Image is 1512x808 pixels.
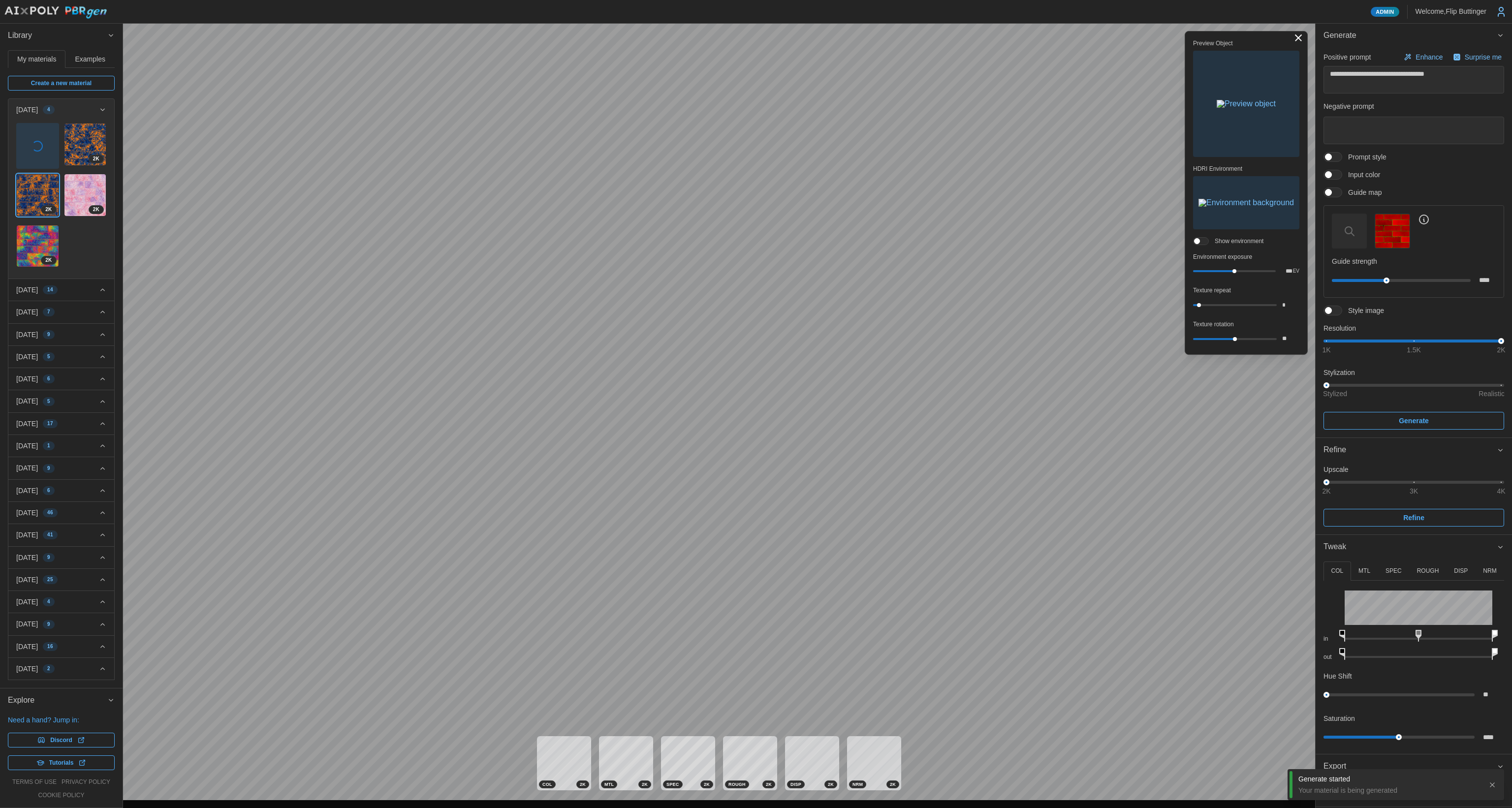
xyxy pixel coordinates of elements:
[1323,24,1497,48] span: Generate
[852,781,863,788] span: NRM
[1291,31,1305,45] button: Toggle viewport controls
[666,781,679,788] span: SPEC
[642,781,648,788] span: 2 K
[8,755,115,770] a: Tutorials
[8,733,115,747] a: Discord
[1298,774,1480,784] div: Generate started
[16,174,59,217] a: jlzkNosQrXDpVZJH7m8k2K
[93,155,99,163] span: 2 K
[8,324,114,345] button: [DATE]9
[47,554,50,561] span: 9
[8,547,114,568] button: [DATE]9
[1450,50,1504,64] button: Surprise me
[1193,286,1299,295] p: Texture repeat
[766,781,772,788] span: 2 K
[1209,237,1263,245] span: Show environment
[1323,444,1497,456] div: Refine
[8,688,107,713] span: Explore
[45,256,52,264] span: 2 K
[1342,170,1380,180] span: Input color
[16,664,38,674] p: [DATE]
[1323,465,1504,474] p: Upscale
[8,368,114,390] button: [DATE]6
[790,781,801,788] span: DISP
[1323,323,1504,333] p: Resolution
[1193,39,1299,48] p: Preview Object
[47,353,50,361] span: 5
[1323,653,1337,661] p: out
[1198,199,1294,207] img: Environment background
[1454,567,1468,575] p: DISP
[704,781,710,788] span: 2 K
[62,778,110,786] a: privacy policy
[8,636,114,657] button: [DATE]16
[17,174,59,216] img: jlzkNosQrXDpVZJH7m8k
[16,441,38,451] p: [DATE]
[1323,714,1355,723] p: Saturation
[8,502,114,524] button: [DATE]46
[604,781,614,788] span: MTL
[75,56,105,62] span: Examples
[47,308,50,316] span: 7
[16,508,38,518] p: [DATE]
[1376,7,1394,16] span: Admin
[1323,671,1352,681] p: Hue Shift
[16,642,38,652] p: [DATE]
[1193,253,1299,261] p: Environment exposure
[8,569,114,590] button: [DATE]25
[47,598,50,606] span: 4
[8,301,114,323] button: [DATE]7
[1323,101,1504,111] p: Negative prompt
[890,781,896,788] span: 2 K
[47,375,50,383] span: 6
[728,781,746,788] span: ROUGH
[1331,567,1343,575] p: COL
[1483,567,1496,575] p: NRM
[16,530,38,540] p: [DATE]
[47,487,50,495] span: 6
[1323,509,1504,527] button: Refine
[1399,412,1429,429] span: Generate
[8,279,114,301] button: [DATE]14
[64,174,106,216] img: nsIOvP17FzC2LcLY7xb2
[47,442,50,450] span: 1
[1332,256,1496,266] p: Guide strength
[1316,24,1512,48] button: Generate
[8,346,114,368] button: [DATE]5
[1217,100,1276,108] img: Preview object
[16,419,38,429] p: [DATE]
[8,591,114,613] button: [DATE]4
[16,619,38,629] p: [DATE]
[4,6,107,19] img: AIxPoly PBRgen
[542,781,552,788] span: COL
[47,331,50,339] span: 9
[16,597,38,607] p: [DATE]
[47,465,50,472] span: 9
[16,285,38,295] p: [DATE]
[64,123,107,166] a: BUiCP8g5HQTSgQPFiFzF2K
[45,206,52,214] span: 2 K
[16,486,38,496] p: [DATE]
[93,206,99,214] span: 2 K
[8,390,114,412] button: [DATE]5
[47,509,53,517] span: 46
[1323,412,1504,430] button: Generate
[47,665,50,673] span: 2
[1316,48,1512,437] div: Generate
[1293,269,1299,274] p: EV
[47,420,53,428] span: 17
[1375,214,1409,248] img: Guide map
[8,413,114,435] button: [DATE]17
[8,435,114,457] button: [DATE]1
[1316,559,1512,754] div: Tweak
[47,106,50,114] span: 4
[64,124,106,165] img: BUiCP8g5HQTSgQPFiFzF
[47,576,53,584] span: 25
[1316,535,1512,559] button: Tweak
[1342,306,1384,315] span: Style image
[38,791,84,800] a: cookie policy
[1342,187,1382,197] span: Guide map
[50,733,72,747] span: Discord
[16,553,38,562] p: [DATE]
[1323,368,1504,377] p: Stylization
